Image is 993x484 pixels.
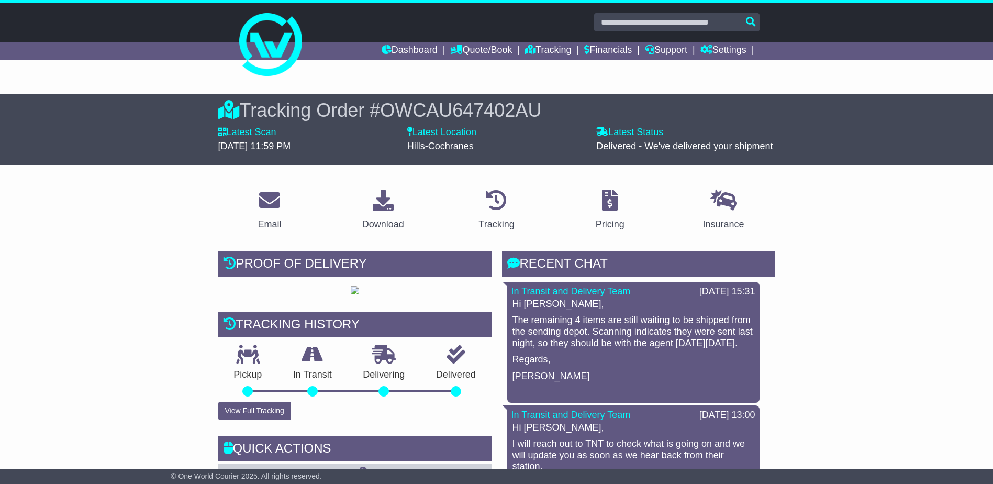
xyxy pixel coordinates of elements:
img: GetPodImage [351,286,359,294]
a: Shipping Label - A4 printer [360,467,481,478]
a: Email Documents [225,467,308,478]
a: Financials [584,42,632,60]
p: I will reach out to TNT to check what is going on and we will update you as soon as we hear back ... [512,438,754,472]
div: Pricing [596,217,624,232]
span: [DATE] 11:59 PM [218,141,291,151]
div: [DATE] 15:31 [699,286,755,298]
div: Email [258,217,281,232]
a: Support [645,42,687,60]
div: [DATE] 13:00 [699,410,755,421]
label: Latest Status [596,127,663,138]
span: OWCAU647402AU [380,100,541,121]
a: Settings [700,42,746,60]
a: Tracking [525,42,571,60]
p: Regards, [512,354,754,366]
button: View Full Tracking [218,402,291,420]
a: Download [355,186,411,235]
div: Tracking Order # [218,99,775,122]
p: Delivering [348,369,421,381]
div: Quick Actions [218,436,492,464]
a: Pricing [589,186,631,235]
span: © One World Courier 2025. All rights reserved. [171,472,322,480]
div: RECENT CHAT [502,251,775,279]
p: The remaining 4 items are still waiting to be shipped from the sending depot. Scanning indicates ... [512,315,754,349]
div: Download [362,217,404,232]
a: Tracking [472,186,521,235]
div: Tracking history [218,312,492,340]
a: In Transit and Delivery Team [511,410,631,420]
div: Insurance [703,217,744,232]
span: Delivered - We've delivered your shipment [596,141,773,151]
label: Latest Location [407,127,476,138]
p: [PERSON_NAME] [512,371,754,382]
div: Proof of Delivery [218,251,492,279]
p: Delivered [420,369,492,381]
a: Dashboard [382,42,438,60]
p: Hi [PERSON_NAME], [512,299,754,310]
span: Hills-Cochranes [407,141,474,151]
a: Email [251,186,288,235]
label: Latest Scan [218,127,276,138]
p: In Transit [277,369,348,381]
a: Insurance [696,186,751,235]
div: Tracking [478,217,514,232]
a: Quote/Book [450,42,512,60]
p: Hi [PERSON_NAME], [512,422,754,434]
p: Pickup [218,369,278,381]
a: In Transit and Delivery Team [511,286,631,296]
